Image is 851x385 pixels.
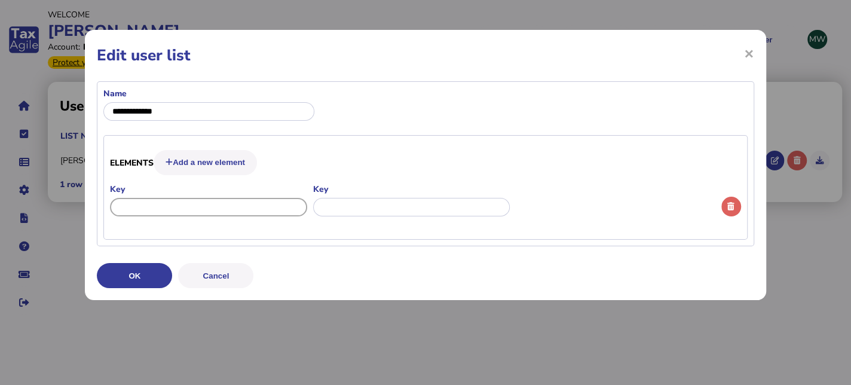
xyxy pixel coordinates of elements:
[744,42,754,65] span: ×
[154,150,257,175] button: Add a new element
[97,263,172,288] button: OK
[97,45,754,66] h1: Edit user list
[110,150,740,175] h3: Elements
[110,184,307,195] label: Key
[103,88,314,99] label: Name
[178,263,253,288] button: Cancel
[313,184,510,195] label: Key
